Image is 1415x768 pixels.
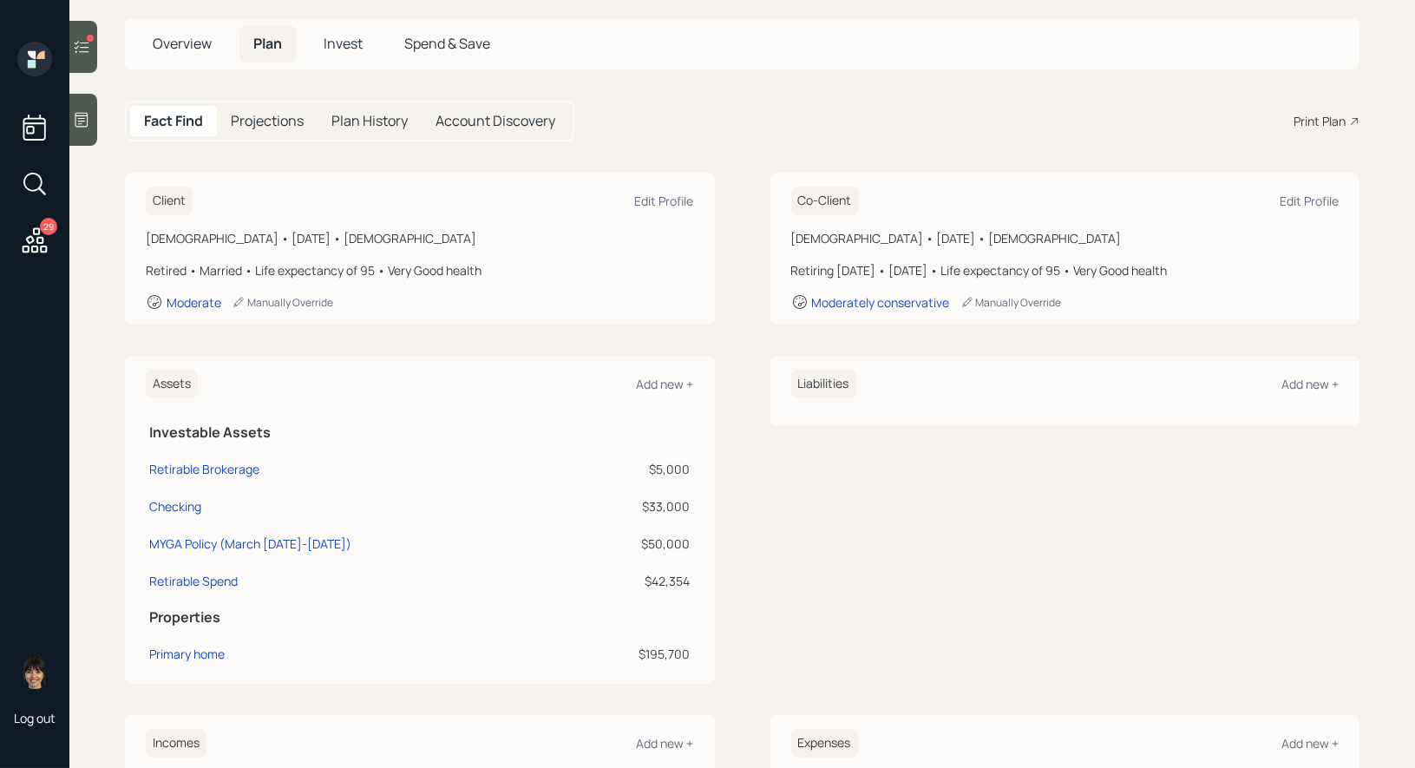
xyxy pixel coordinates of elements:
div: Retirable Brokerage [149,460,259,478]
div: Edit Profile [635,193,694,209]
div: Add new + [1281,376,1339,392]
div: $5,000 [578,460,690,478]
div: Add new + [637,376,694,392]
h5: Account Discovery [436,113,555,129]
h5: Investable Assets [149,424,691,441]
div: Manually Override [232,295,333,310]
div: Moderate [167,294,221,311]
h6: Incomes [146,729,206,758]
div: $195,700 [578,645,690,663]
span: Overview [153,34,212,53]
div: $42,354 [578,572,690,590]
h6: Expenses [791,729,858,758]
div: Primary home [149,645,225,663]
div: MYGA Policy (March [DATE]-[DATE]) [149,535,351,553]
div: [DEMOGRAPHIC_DATA] • [DATE] • [DEMOGRAPHIC_DATA] [146,229,694,247]
h5: Projections [231,113,304,129]
h5: Plan History [331,113,408,129]
h6: Co-Client [791,187,859,215]
div: Print Plan [1294,112,1346,130]
img: treva-nostdahl-headshot.png [17,654,52,689]
span: Spend & Save [404,34,490,53]
div: Add new + [637,735,694,752]
div: Retired • Married • Life expectancy of 95 • Very Good health [146,261,694,279]
h6: Assets [146,370,198,398]
div: Manually Override [960,295,1062,310]
div: 29 [40,218,57,235]
div: Edit Profile [1280,193,1339,209]
div: Retirable Spend [149,572,238,590]
div: Moderately conservative [812,294,950,311]
h6: Liabilities [791,370,856,398]
span: Plan [253,34,282,53]
div: [DEMOGRAPHIC_DATA] • [DATE] • [DEMOGRAPHIC_DATA] [791,229,1340,247]
h5: Properties [149,609,691,626]
div: $33,000 [578,497,690,515]
div: $50,000 [578,535,690,553]
div: Retiring [DATE] • [DATE] • Life expectancy of 95 • Very Good health [791,261,1340,279]
span: Invest [324,34,363,53]
div: Log out [14,710,56,726]
h5: Fact Find [144,113,203,129]
div: Add new + [1281,735,1339,752]
h6: Client [146,187,193,215]
div: Checking [149,497,201,515]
